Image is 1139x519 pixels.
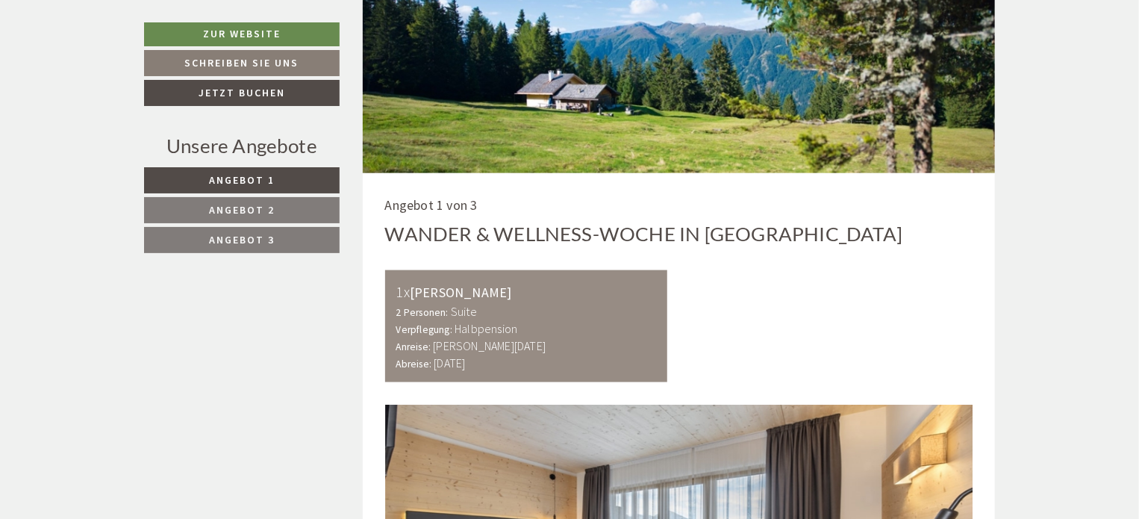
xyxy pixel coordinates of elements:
div: Unsere Angebote [144,132,340,160]
span: Angebot 2 [209,203,275,217]
div: Wander & Wellness-Woche in [GEOGRAPHIC_DATA] [385,220,903,248]
div: [PERSON_NAME] [396,282,657,303]
small: Anreise: [396,341,431,353]
span: Angebot 1 [209,173,275,187]
button: Senden [499,394,588,420]
small: Verpflegung: [396,323,452,336]
b: 1x [396,282,410,301]
small: 09:23 [23,73,237,84]
b: [PERSON_NAME][DATE] [433,338,546,353]
a: Schreiben Sie uns [144,50,340,76]
small: 2 Personen: [396,306,449,319]
small: Abreise: [396,358,432,370]
div: Guten Tag, wie können wir Ihnen helfen? [12,41,244,87]
div: [GEOGRAPHIC_DATA] [23,44,237,56]
span: Angebot 3 [209,233,275,246]
div: [DATE] [266,12,321,37]
b: Suite [451,304,477,319]
b: Halbpension [455,321,517,336]
span: Angebot 1 von 3 [385,196,478,214]
a: Zur Website [144,22,340,46]
b: [DATE] [434,355,465,370]
a: Jetzt buchen [144,80,340,106]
